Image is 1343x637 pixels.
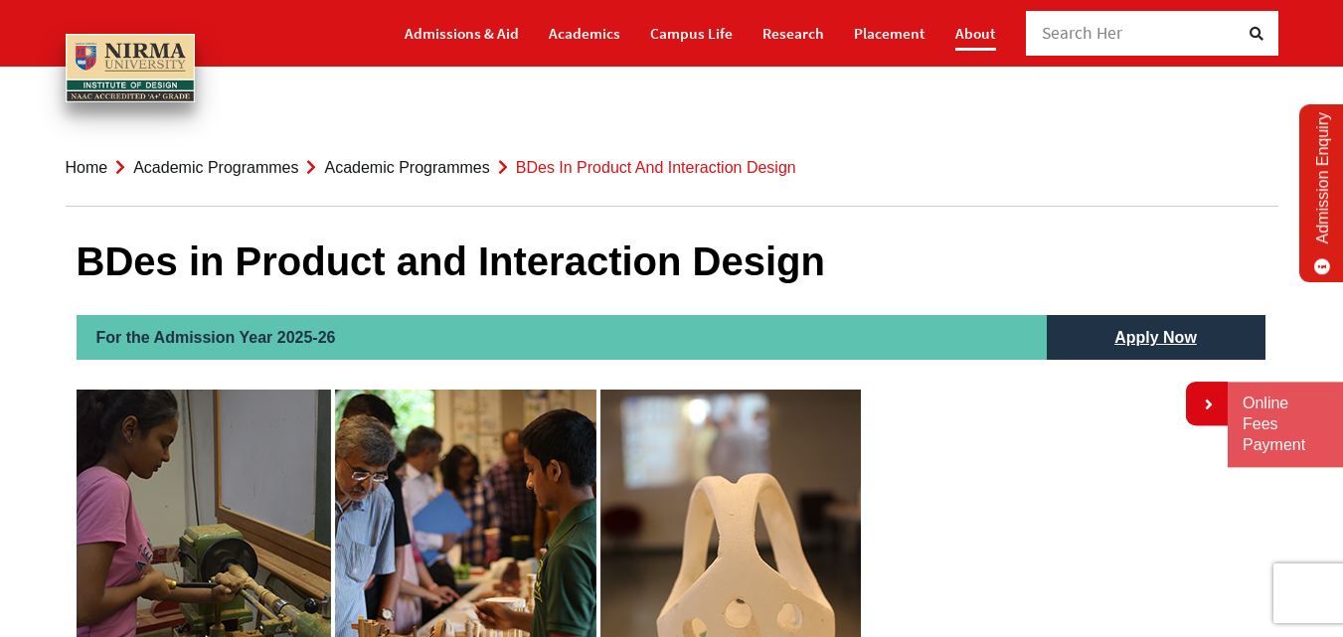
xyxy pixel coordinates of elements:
[1042,22,1123,44] span: Search Her
[762,16,824,51] a: Research
[516,159,796,176] span: BDes in Product and Interaction Design
[133,159,298,176] a: Academic Programmes
[1243,394,1328,455] a: Online Fees Payment
[77,238,1267,285] h1: BDes in Product and Interaction Design
[66,159,108,176] a: Home
[324,159,489,176] a: Academic Programmes
[650,16,733,51] a: Campus Life
[1094,315,1217,360] a: Apply Now
[854,16,925,51] a: Placement
[549,16,620,51] a: Academics
[66,129,1278,207] nav: breadcrumb
[955,16,996,51] a: About
[405,16,519,51] a: Admissions & Aid
[66,34,195,102] img: main_logo
[77,315,1047,360] h2: For the Admission Year 2025-26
